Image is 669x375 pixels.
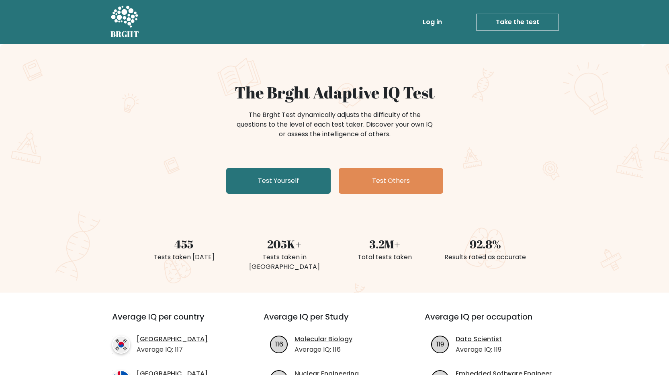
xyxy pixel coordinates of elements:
div: Tests taken in [GEOGRAPHIC_DATA] [239,252,330,272]
a: Molecular Biology [295,334,352,344]
img: country [112,336,130,354]
a: [GEOGRAPHIC_DATA] [137,334,208,344]
p: Average IQ: 117 [137,345,208,355]
a: Test Yourself [226,168,331,194]
a: Take the test [476,14,559,31]
div: The Brght Test dynamically adjusts the difficulty of the questions to the level of each test take... [234,110,435,139]
p: Average IQ: 116 [295,345,352,355]
text: 116 [275,339,283,348]
text: 119 [436,339,444,348]
div: 92.8% [440,236,531,252]
a: Log in [419,14,445,30]
h3: Average IQ per occupation [425,312,567,331]
p: Average IQ: 119 [456,345,502,355]
div: 3.2M+ [340,236,430,252]
a: BRGHT [110,3,139,41]
a: Test Others [339,168,443,194]
div: Results rated as accurate [440,252,531,262]
h3: Average IQ per Study [264,312,405,331]
h1: The Brght Adaptive IQ Test [139,83,531,102]
div: Total tests taken [340,252,430,262]
div: 455 [139,236,229,252]
a: Data Scientist [456,334,502,344]
h5: BRGHT [110,29,139,39]
div: Tests taken [DATE] [139,252,229,262]
h3: Average IQ per country [112,312,235,331]
div: 205K+ [239,236,330,252]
